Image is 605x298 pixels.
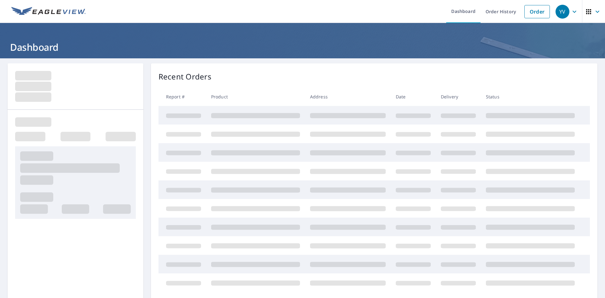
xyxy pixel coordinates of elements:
th: Product [206,87,305,106]
img: EV Logo [11,7,86,16]
th: Date [391,87,436,106]
p: Recent Orders [158,71,211,82]
th: Delivery [436,87,481,106]
div: YV [556,5,569,19]
th: Status [481,87,580,106]
h1: Dashboard [8,41,597,54]
a: Order [524,5,550,18]
th: Report # [158,87,206,106]
th: Address [305,87,391,106]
